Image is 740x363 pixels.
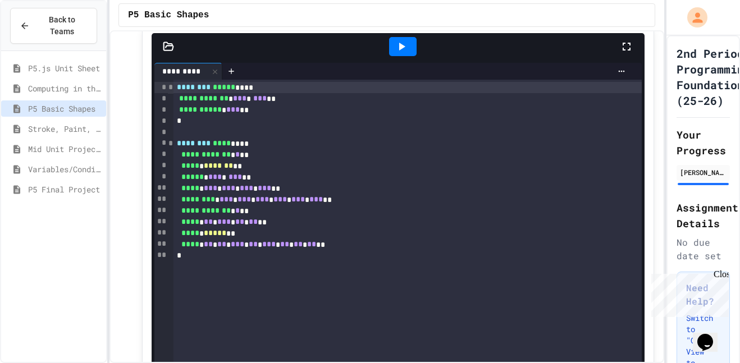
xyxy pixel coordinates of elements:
h2: Your Progress [677,127,730,158]
iframe: chat widget [693,318,729,352]
span: P5 Basic Shapes [28,103,102,114]
h2: Assignment Details [677,200,730,231]
div: No due date set [677,236,730,263]
span: P5 Final Project [28,183,102,195]
div: [PERSON_NAME] [680,167,727,177]
div: Chat with us now!Close [4,4,77,71]
iframe: chat widget [647,269,729,317]
span: P5.js Unit Sheet [28,62,102,74]
span: Stroke, Paint, Transparency [28,123,102,135]
div: My Account [675,4,710,30]
span: Mid Unit Project: Creature Art [28,143,102,155]
span: P5 Basic Shapes [128,8,209,22]
span: Back to Teams [36,14,88,38]
span: Computing in the Arts [28,82,102,94]
button: Back to Teams [10,8,97,44]
span: Variables/Conditionals/Animation [28,163,102,175]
